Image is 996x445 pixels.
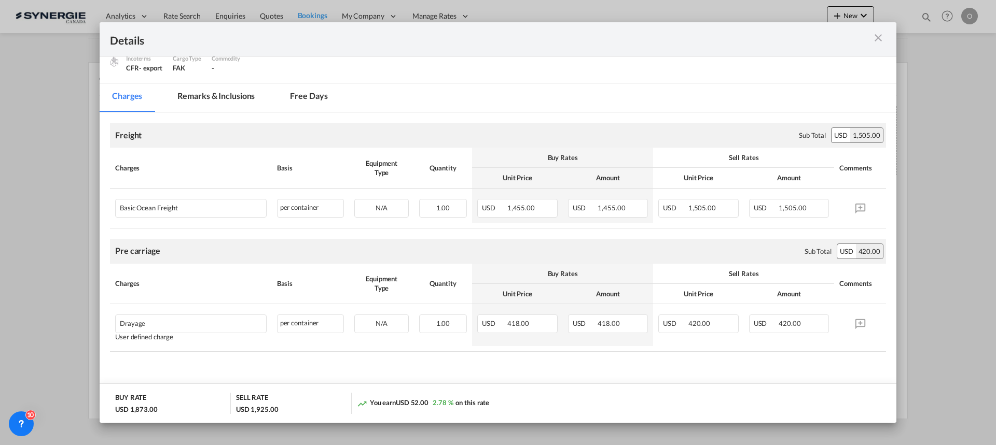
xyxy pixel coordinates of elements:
[482,204,506,212] span: USD
[663,319,687,327] span: USD
[658,153,829,162] div: Sell Rates
[436,319,450,327] span: 1.00
[744,168,835,188] th: Amount
[173,63,201,73] div: FAK
[173,54,201,63] div: Cargo Type
[115,163,267,173] div: Charges
[10,10,237,21] body: Editor, editor2
[872,32,884,44] md-icon: icon-close m-3 fg-AAA8AD cursor
[598,204,625,212] span: 1,455.00
[799,131,826,140] div: Sub Total
[376,204,388,212] span: N/A
[598,319,619,327] span: 418.00
[277,279,344,288] div: Basis
[563,284,654,304] th: Amount
[477,153,648,162] div: Buy Rates
[165,83,267,112] md-tab-item: Remarks & Inclusions
[396,398,428,407] span: USD 52.00
[477,269,648,278] div: Buy Rates
[832,128,850,142] div: USD
[110,33,808,46] div: Details
[120,315,226,327] div: Drayage
[754,204,778,212] span: USD
[8,391,44,429] iframe: Chat
[354,274,409,293] div: Equipment Type
[472,284,563,304] th: Unit Price
[563,168,654,188] th: Amount
[472,168,563,188] th: Unit Price
[115,405,158,414] div: USD 1,873.00
[419,279,467,288] div: Quantity
[507,319,529,327] span: 418.00
[805,247,832,256] div: Sub Total
[100,22,896,423] md-dialog: Pickup Door ...
[357,398,367,409] md-icon: icon-trending-up
[354,159,409,177] div: Equipment Type
[653,168,744,188] th: Unit Price
[482,319,506,327] span: USD
[139,63,162,73] div: - export
[126,54,162,63] div: Incoterms
[688,204,716,212] span: 1,505.00
[236,393,268,405] div: SELL RATE
[115,393,146,405] div: BUY RATE
[115,130,142,141] div: Freight
[419,163,467,173] div: Quantity
[212,54,240,63] div: Commodity
[663,204,687,212] span: USD
[376,319,388,327] span: N/A
[856,244,883,259] div: 420.00
[357,398,489,409] div: You earn on this rate
[100,83,350,112] md-pagination-wrapper: Use the left and right arrow keys to navigate between tabs
[744,284,835,304] th: Amount
[573,319,597,327] span: USD
[278,83,340,112] md-tab-item: Free days
[658,269,829,278] div: Sell Rates
[212,64,214,72] span: -
[653,284,744,304] th: Unit Price
[834,148,886,188] th: Comments
[108,56,120,67] img: cargo.png
[688,319,710,327] span: 420.00
[115,245,160,256] div: Pre carriage
[115,279,267,288] div: Charges
[100,83,155,112] md-tab-item: Charges
[433,398,453,407] span: 2.78 %
[120,199,226,212] div: Basic Ocean Freight
[779,204,806,212] span: 1,505.00
[436,204,450,212] span: 1.00
[236,405,279,414] div: USD 1,925.00
[126,63,162,73] div: CFR
[850,128,883,142] div: 1,505.00
[115,333,267,341] div: User defined charge
[779,319,800,327] span: 420.00
[834,264,886,304] th: Comments
[837,244,856,259] div: USD
[277,314,344,333] div: per container
[277,199,344,218] div: per container
[754,319,778,327] span: USD
[277,163,344,173] div: Basis
[507,204,535,212] span: 1,455.00
[573,204,597,212] span: USD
